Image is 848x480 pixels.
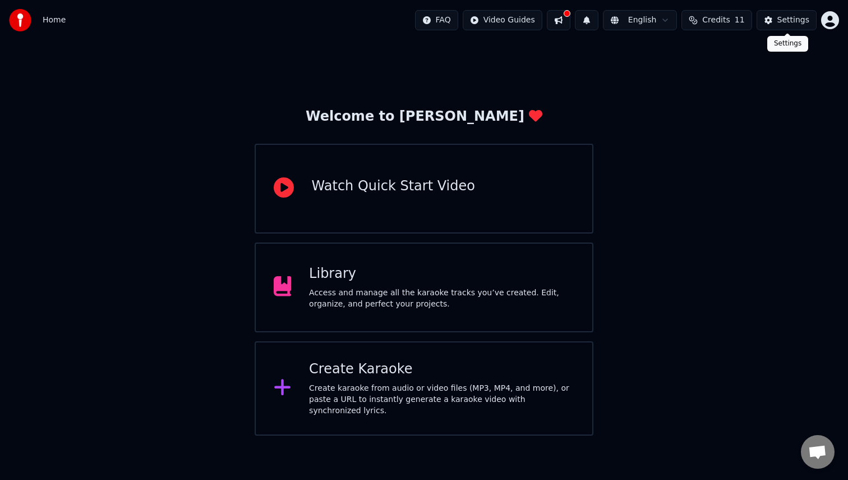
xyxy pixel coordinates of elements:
div: Create Karaoke [309,360,574,378]
a: Open chat [801,435,835,469]
div: Create karaoke from audio or video files (MP3, MP4, and more), or paste a URL to instantly genera... [309,383,574,417]
img: youka [9,9,31,31]
div: Library [309,265,574,283]
div: Settings [777,15,809,26]
nav: breadcrumb [43,15,66,26]
div: Welcome to [PERSON_NAME] [306,108,542,126]
span: Home [43,15,66,26]
span: 11 [735,15,745,26]
button: FAQ [415,10,458,30]
button: Credits11 [681,10,752,30]
div: Watch Quick Start Video [312,177,475,195]
div: Settings [767,36,808,52]
button: Video Guides [463,10,542,30]
span: Credits [702,15,730,26]
div: Access and manage all the karaoke tracks you’ve created. Edit, organize, and perfect your projects. [309,287,574,310]
button: Settings [757,10,817,30]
